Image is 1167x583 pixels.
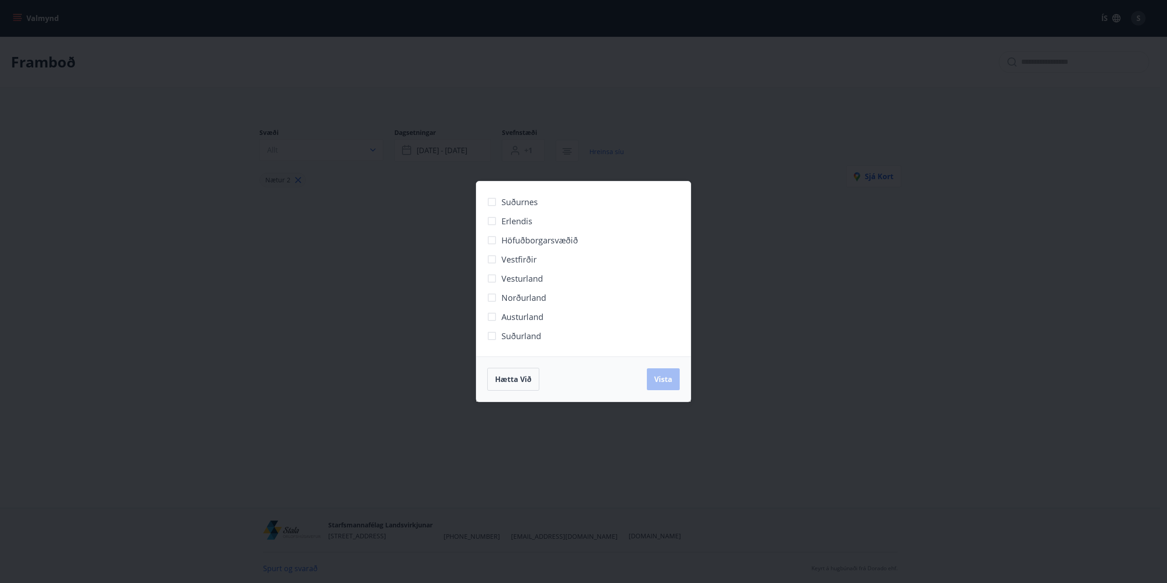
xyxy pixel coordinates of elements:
[501,234,578,246] span: Höfuðborgarsvæðið
[501,253,537,265] span: Vestfirðir
[501,196,538,208] span: Suðurnes
[501,273,543,284] span: Vesturland
[501,330,541,342] span: Suðurland
[487,368,539,391] button: Hætta við
[501,311,543,323] span: Austurland
[495,374,532,384] span: Hætta við
[501,292,546,304] span: Norðurland
[501,215,532,227] span: Erlendis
